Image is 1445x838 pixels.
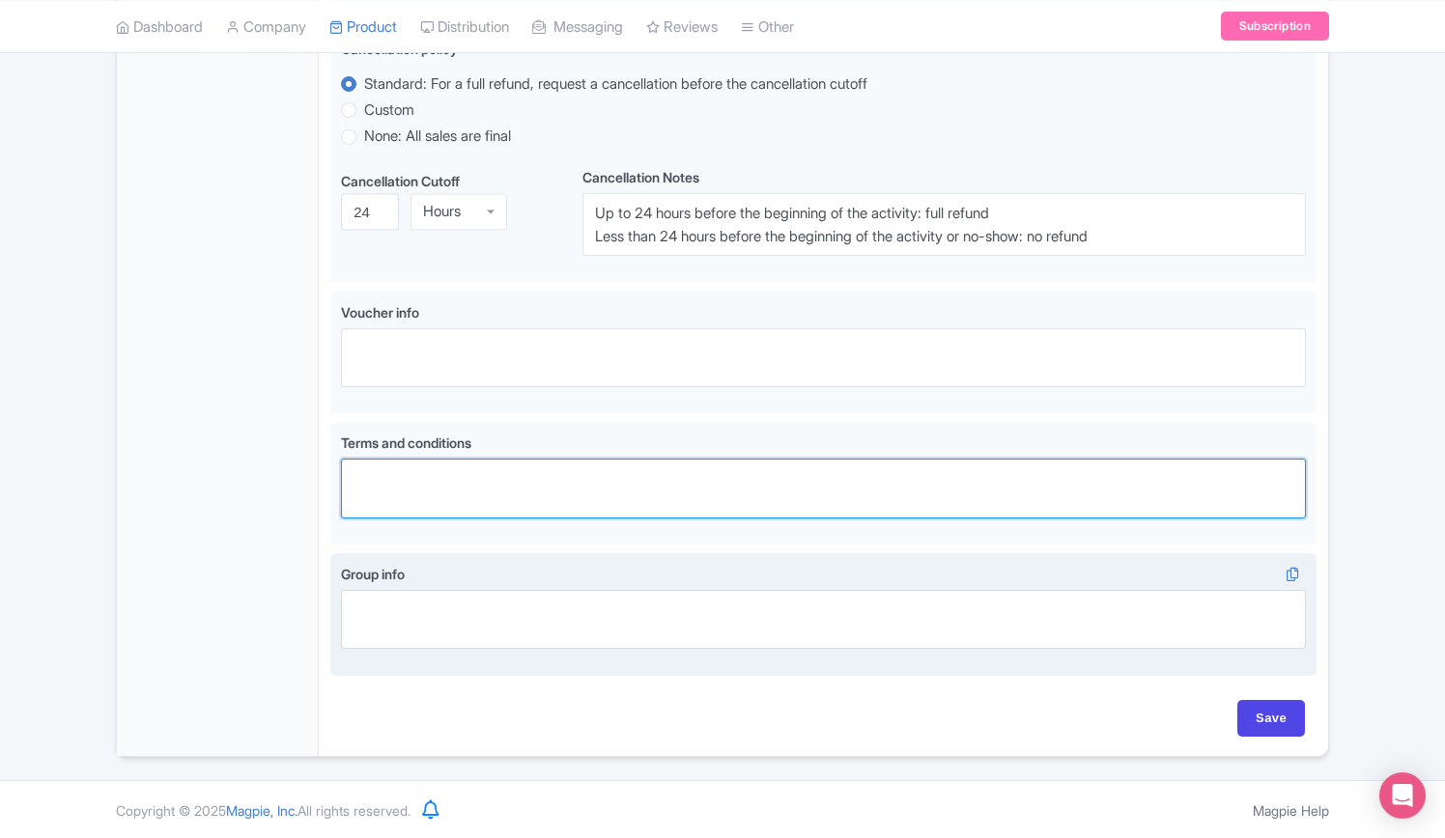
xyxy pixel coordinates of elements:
[341,566,405,582] span: Group info
[582,167,699,187] label: Cancellation Notes
[104,800,422,821] div: Copyright © 2025 All rights reserved.
[1221,12,1329,41] a: Subscription
[341,434,471,451] span: Terms and conditions
[1379,772,1426,819] div: Open Intercom Messenger
[1253,802,1329,819] a: Magpie Help
[1237,700,1305,737] input: Save
[423,204,461,221] div: Hours
[364,73,867,96] label: Standard: For a full refund, request a cancellation before the cancellation cutoff
[341,41,458,57] span: Cancellation policy
[364,126,511,148] label: None: All sales are final
[364,99,414,122] label: Custom
[341,304,419,321] span: Voucher info
[226,802,297,819] span: Magpie, Inc.
[582,193,1306,256] textarea: Up to 24 hours before the beginning of the activity: full refund Less than 24 hours before the be...
[341,171,460,191] label: Cancellation Cutoff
